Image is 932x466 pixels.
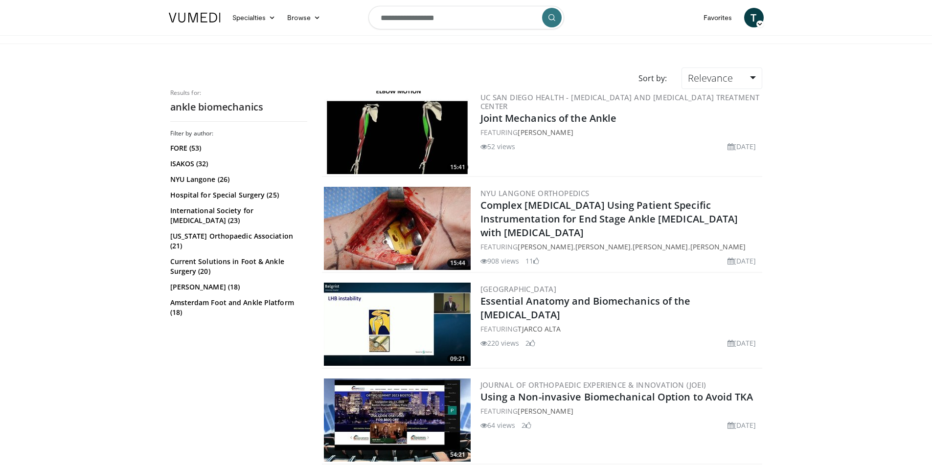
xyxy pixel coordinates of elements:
h2: ankle biomechanics [170,101,307,113]
a: [US_STATE] Orthopaedic Association (21) [170,231,305,251]
a: ISAKOS (32) [170,159,305,169]
li: 220 views [480,338,520,348]
li: 2 [525,338,535,348]
a: [PERSON_NAME] [690,242,746,251]
a: Essential Anatomy and Biomechanics of the [MEDICAL_DATA] [480,294,691,321]
a: Hospital for Special Surgery (25) [170,190,305,200]
li: [DATE] [727,338,756,348]
div: FEATURING [480,324,760,334]
a: Complex [MEDICAL_DATA] Using Patient Specific Instrumentation for End Stage Ankle [MEDICAL_DATA] ... [480,199,738,239]
a: UC San Diego Health - [MEDICAL_DATA] and [MEDICAL_DATA] Treatment Center [480,92,760,111]
span: 15:41 [447,163,468,172]
img: 1fe8d72c-b15c-4ead-9710-f7b1366b177a.300x170_q85_crop-smart_upscale.jpg [324,91,471,174]
a: FORE (53) [170,143,305,153]
a: Using a Non-invasive Biomechanical Option to Avoid TKA [480,390,753,403]
div: Sort by: [631,67,674,89]
a: Journal of Orthopaedic Experience & Innovation (JOEI) [480,380,706,390]
a: [PERSON_NAME] [518,242,573,251]
div: FEATURING [480,406,760,416]
li: 2 [522,420,531,430]
a: T [744,8,764,27]
a: Relevance [682,67,762,89]
div: FEATURING , , , [480,242,760,252]
a: [PERSON_NAME] [518,128,573,137]
li: 908 views [480,256,520,266]
a: Amsterdam Foot and Ankle Platform (18) [170,298,305,317]
h3: Filter by author: [170,130,307,137]
a: Tjarco Alta [518,324,561,333]
a: [GEOGRAPHIC_DATA] [480,284,557,294]
img: 23a47673-8a05-4e75-8b17-835f0be8ec3f.300x170_q85_crop-smart_upscale.jpg [324,378,471,462]
span: 15:44 [447,259,468,267]
li: 52 views [480,141,516,152]
img: 3f2701ee-2484-4b00-b330-056aa5836ba8.300x170_q85_crop-smart_upscale.jpg [324,283,471,366]
a: 15:44 [324,187,471,270]
a: Browse [281,8,326,27]
img: VuMedi Logo [169,13,221,22]
a: Joint Mechanics of the Ankle [480,111,617,125]
a: Favorites [698,8,738,27]
span: 54:21 [447,450,468,459]
span: Relevance [688,71,733,85]
p: Results for: [170,89,307,97]
li: [DATE] [727,141,756,152]
a: [PERSON_NAME] [518,406,573,416]
a: [PERSON_NAME] (18) [170,282,305,292]
img: 425bea52-8f9b-4168-b99e-0222a5a7fc54.jpg.300x170_q85_crop-smart_upscale.jpg [324,187,471,270]
a: International Society for [MEDICAL_DATA] (23) [170,206,305,225]
a: 09:21 [324,283,471,366]
a: [PERSON_NAME] [633,242,688,251]
a: [PERSON_NAME] [575,242,631,251]
li: [DATE] [727,420,756,430]
a: 54:21 [324,378,471,462]
a: Current Solutions in Foot & Ankle Surgery (20) [170,257,305,276]
li: [DATE] [727,256,756,266]
a: NYU Langone Orthopedics [480,188,590,198]
li: 64 views [480,420,516,430]
a: NYU Langone (26) [170,175,305,184]
input: Search topics, interventions [368,6,564,29]
a: 15:41 [324,91,471,174]
div: FEATURING [480,127,760,137]
span: 09:21 [447,355,468,363]
li: 11 [525,256,539,266]
a: Specialties [227,8,282,27]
